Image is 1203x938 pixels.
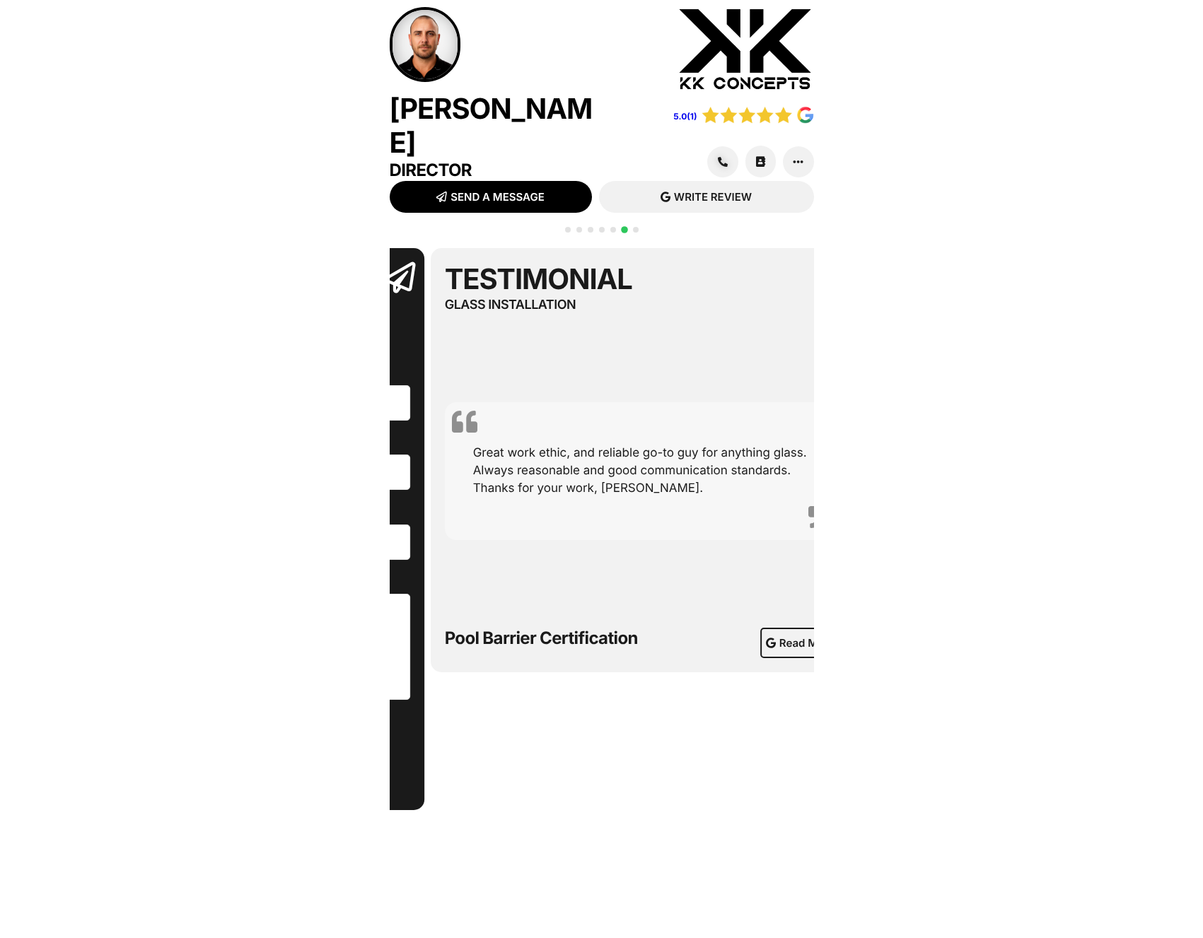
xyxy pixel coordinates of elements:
h3: Pool Barrier Certification [445,628,670,649]
a: WRITE REVIEW [599,181,814,213]
span: Go to slide 1 [565,227,571,233]
span: Go to slide 6 [621,226,628,233]
a: 5.0(1) [673,111,697,122]
a: SEND A MESSAGE [390,181,592,213]
span: WRITE REVIEW [674,192,752,202]
h2: [PERSON_NAME] [390,92,602,160]
a: Read More [760,628,841,658]
span: Go to slide 7 [633,227,639,233]
span: Go to slide 2 [576,227,582,233]
div: 6 / 7 [431,248,855,886]
div: Great work ethic, and reliable go-to guy for anything glass. Always reasonable and good communica... [452,445,834,498]
h3: Director [390,160,602,181]
div: Carousel [390,248,814,936]
span: Go to slide 5 [610,227,616,233]
span: Read More [779,638,835,648]
span: Go to slide 4 [599,227,605,233]
span: Go to slide 3 [588,227,593,233]
span: SEND A MESSAGE [451,192,544,202]
h5: Glass installation [445,296,632,315]
h2: TESTIMONIAL [445,262,632,296]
